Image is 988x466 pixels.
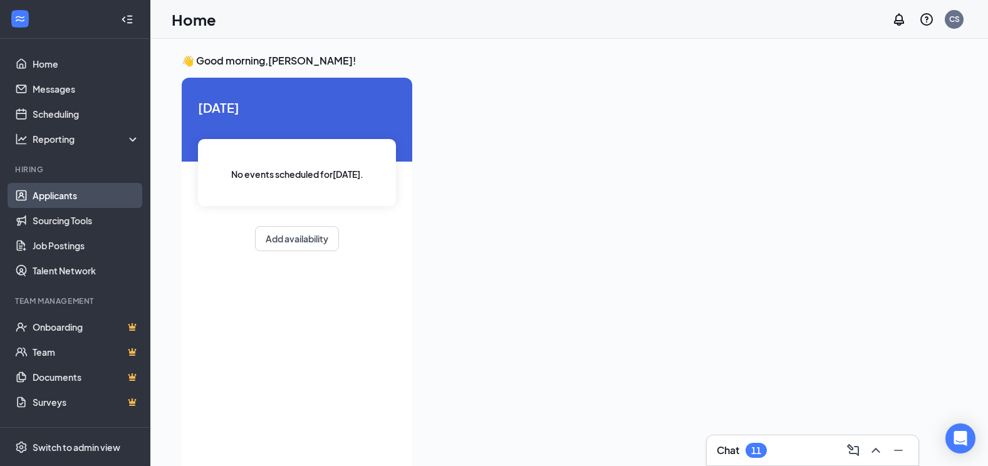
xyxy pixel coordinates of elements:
svg: Collapse [121,13,133,26]
div: Reporting [33,133,140,145]
a: Sourcing Tools [33,208,140,233]
svg: ChevronUp [868,443,883,458]
a: Job Postings [33,233,140,258]
svg: ComposeMessage [846,443,861,458]
svg: Settings [15,441,28,453]
svg: QuestionInfo [919,12,934,27]
a: Talent Network [33,258,140,283]
button: ComposeMessage [843,440,863,460]
a: Scheduling [33,101,140,127]
svg: Analysis [15,133,28,145]
svg: Minimize [891,443,906,458]
a: DocumentsCrown [33,365,140,390]
a: SurveysCrown [33,390,140,415]
div: 11 [751,445,761,456]
button: Minimize [888,440,908,460]
h1: Home [172,9,216,30]
div: Team Management [15,296,137,306]
a: Home [33,51,140,76]
span: No events scheduled for [DATE] . [231,167,363,181]
a: TeamCrown [33,339,140,365]
span: [DATE] [198,98,396,117]
svg: WorkstreamLogo [14,13,26,25]
h3: 👋 Good morning, [PERSON_NAME] ! [182,54,957,68]
button: ChevronUp [866,440,886,460]
a: Messages [33,76,140,101]
a: OnboardingCrown [33,314,140,339]
div: CS [949,14,960,24]
svg: Notifications [892,12,907,27]
div: Hiring [15,164,137,175]
button: Add availability [255,226,339,251]
a: Applicants [33,183,140,208]
h3: Chat [717,443,739,457]
div: Switch to admin view [33,441,120,453]
div: Open Intercom Messenger [945,423,975,453]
